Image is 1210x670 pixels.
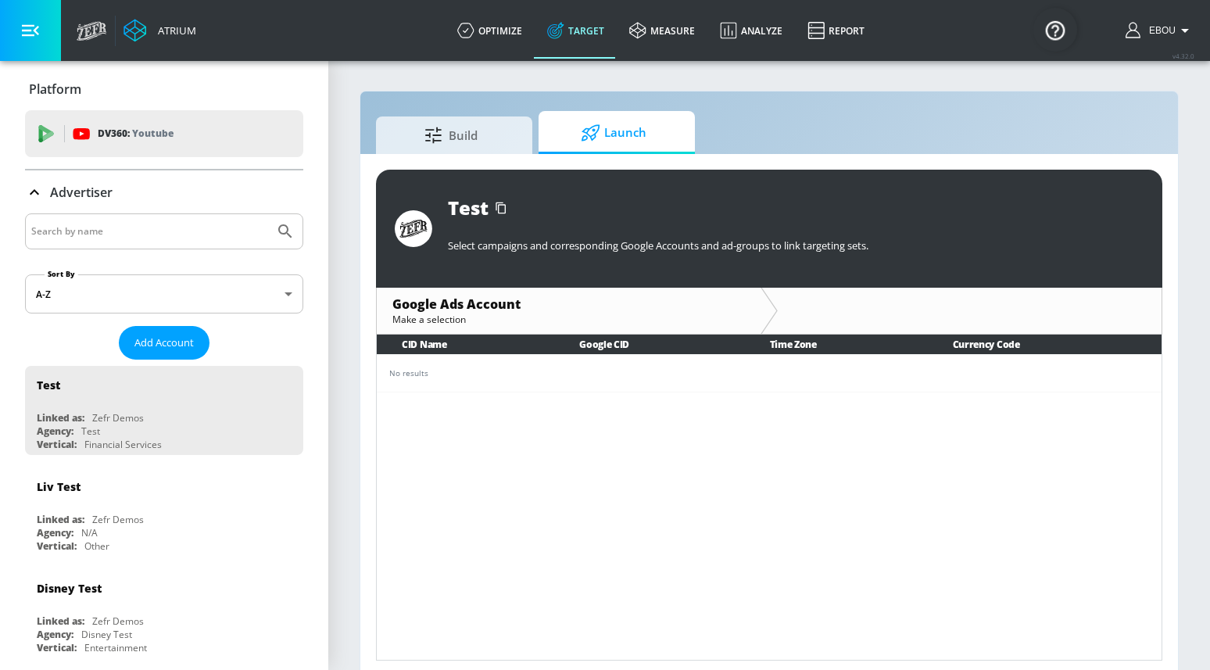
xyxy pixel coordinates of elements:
[389,367,1149,379] div: No results
[152,23,196,38] div: Atrium
[84,641,147,654] div: Entertainment
[45,269,78,279] label: Sort By
[37,425,73,438] div: Agency:
[25,569,303,658] div: Disney TestLinked as:Zefr DemosAgency:Disney TestVertical:Entertainment
[37,614,84,628] div: Linked as:
[37,411,84,425] div: Linked as:
[37,526,73,539] div: Agency:
[84,539,109,553] div: Other
[448,238,1144,253] p: Select campaigns and corresponding Google Accounts and ad-groups to link targeting sets.
[25,366,303,455] div: TestLinked as:Zefr DemosAgency:TestVertical:Financial Services
[81,425,100,438] div: Test
[1172,52,1194,60] span: v 4.32.0
[25,468,303,557] div: Liv TestLinked as:Zefr DemosAgency:N/AVertical:Other
[617,2,707,59] a: measure
[745,335,928,354] th: Time Zone
[535,2,617,59] a: Target
[37,539,77,553] div: Vertical:
[25,274,303,314] div: A-Z
[50,184,113,201] p: Advertiser
[29,81,81,98] p: Platform
[448,195,489,220] div: Test
[25,170,303,214] div: Advertiser
[92,411,144,425] div: Zefr Demos
[445,2,535,59] a: optimize
[392,313,745,326] div: Make a selection
[37,581,102,596] div: Disney Test
[392,296,745,313] div: Google Ads Account
[124,19,196,42] a: Atrium
[37,438,77,451] div: Vertical:
[928,335,1162,354] th: Currency Code
[37,641,77,654] div: Vertical:
[37,513,84,526] div: Linked as:
[92,513,144,526] div: Zefr Demos
[119,326,209,360] button: Add Account
[37,378,60,392] div: Test
[37,479,81,494] div: Liv Test
[37,628,73,641] div: Agency:
[25,110,303,157] div: DV360: Youtube
[84,438,162,451] div: Financial Services
[795,2,877,59] a: Report
[81,526,98,539] div: N/A
[392,116,510,154] span: Build
[377,335,554,354] th: CID Name
[377,288,761,334] div: Google Ads AccountMake a selection
[1033,8,1077,52] button: Open Resource Center
[98,125,174,142] p: DV360:
[134,334,194,352] span: Add Account
[1143,25,1176,36] span: login as: ebou.njie@zefr.com
[81,628,132,641] div: Disney Test
[554,335,744,354] th: Google CID
[92,614,144,628] div: Zefr Demos
[132,125,174,142] p: Youtube
[554,114,673,152] span: Launch
[25,67,303,111] div: Platform
[31,221,268,242] input: Search by name
[707,2,795,59] a: Analyze
[1126,21,1194,40] button: Ebou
